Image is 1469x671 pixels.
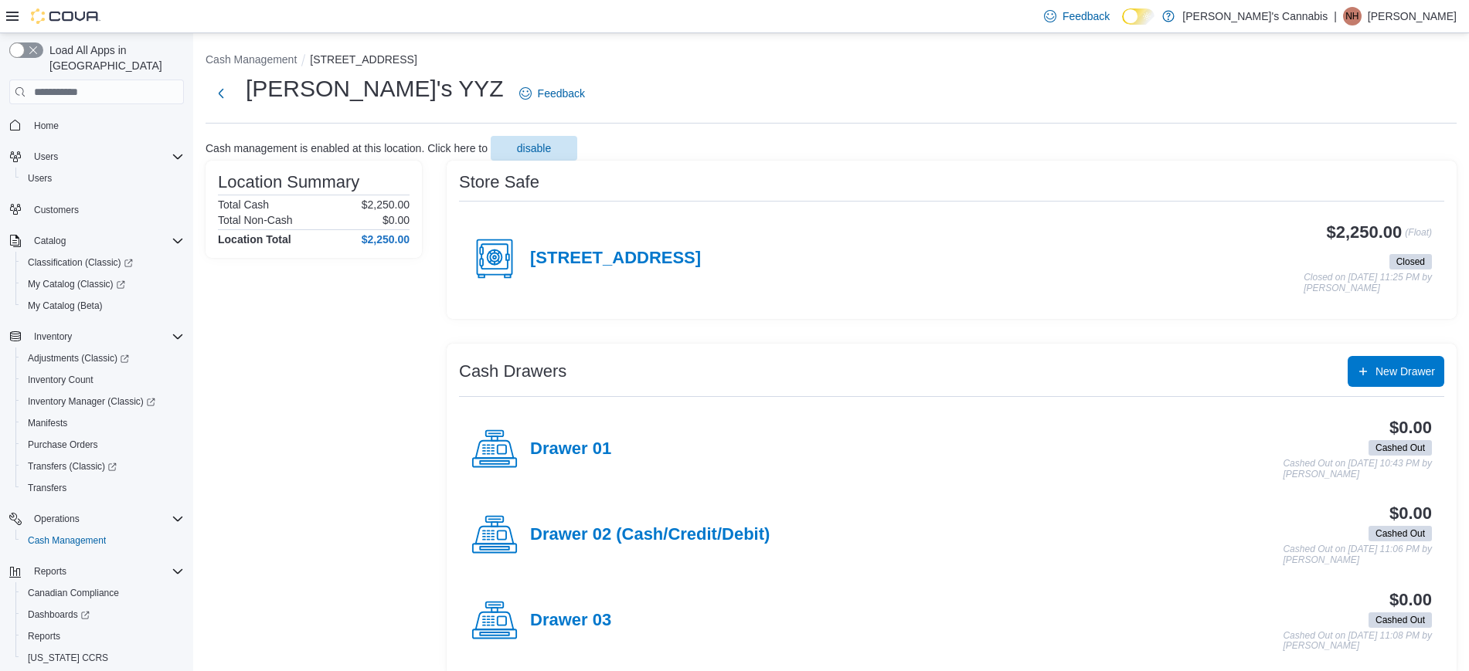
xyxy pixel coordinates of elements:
span: Cashed Out [1369,440,1432,456]
span: Customers [28,200,184,219]
a: Inventory Count [22,371,100,389]
a: Customers [28,201,85,219]
button: Catalog [3,230,190,252]
span: Purchase Orders [28,439,98,451]
span: NH [1345,7,1358,25]
h4: [STREET_ADDRESS] [530,249,701,269]
span: Inventory Count [28,374,94,386]
span: Transfers (Classic) [22,457,184,476]
span: Reports [28,562,184,581]
span: Users [34,151,58,163]
span: Cash Management [28,534,106,547]
span: Transfers [22,479,184,497]
span: Reports [22,627,184,646]
span: Cashed Out [1369,612,1432,628]
a: Purchase Orders [22,435,104,454]
a: Feedback [513,78,591,109]
span: Operations [34,513,80,525]
span: Inventory [28,327,184,346]
span: Operations [28,510,184,528]
span: disable [517,141,551,156]
p: [PERSON_NAME] [1368,7,1457,25]
span: Canadian Compliance [22,584,184,602]
a: Users [22,169,58,188]
button: Canadian Compliance [15,582,190,604]
span: Users [28,172,52,185]
button: My Catalog (Beta) [15,295,190,317]
a: Transfers (Classic) [15,456,190,477]
button: [STREET_ADDRESS] [310,53,417,66]
a: Adjustments (Classic) [22,349,135,368]
button: Users [3,146,190,168]
button: Home [3,114,190,136]
span: Catalog [34,235,66,247]
span: New Drawer [1375,364,1435,379]
h3: $0.00 [1389,591,1432,609]
span: Transfers [28,482,66,494]
a: Classification (Classic) [22,253,139,272]
a: Dashboards [15,604,190,625]
button: Inventory Count [15,369,190,391]
span: Adjustments (Classic) [28,352,129,364]
span: Canadian Compliance [28,587,119,599]
span: Cash Management [22,531,184,550]
span: Inventory Count [22,371,184,389]
span: My Catalog (Beta) [28,300,103,312]
span: Dashboards [28,608,90,621]
span: Inventory Manager (Classic) [28,395,155,408]
span: Closed [1396,255,1425,269]
button: Cash Management [15,530,190,551]
span: Reports [34,565,66,578]
p: Cashed Out on [DATE] 11:08 PM by [PERSON_NAME] [1283,631,1432,652]
p: (Float) [1405,223,1432,251]
a: Cash Management [22,531,112,550]
span: Cashed Out [1375,441,1425,455]
a: My Catalog (Classic) [22,275,131,293]
a: [US_STATE] CCRS [22,649,114,667]
span: Cashed Out [1369,526,1432,541]
p: [PERSON_NAME]'s Cannabis [1182,7,1328,25]
span: Classification (Classic) [28,256,133,269]
a: Dashboards [22,605,96,624]
span: My Catalog (Classic) [22,275,184,293]
span: Adjustments (Classic) [22,349,184,368]
p: Closed on [DATE] 11:25 PM by [PERSON_NAME] [1304,273,1432,293]
a: Adjustments (Classic) [15,347,190,369]
a: My Catalog (Classic) [15,273,190,295]
button: New Drawer [1348,356,1444,387]
span: Load All Apps in [GEOGRAPHIC_DATA] [43,42,184,73]
button: Manifests [15,412,190,434]
span: Feedback [538,86,585,101]
span: Users [22,169,184,188]
h4: Drawer 01 [530,439,611,459]
span: My Catalog (Beta) [22,297,184,315]
span: Feedback [1063,8,1110,24]
h3: $0.00 [1389,419,1432,437]
span: Catalog [28,232,184,250]
button: Next [206,78,236,109]
button: [US_STATE] CCRS [15,647,190,669]
h4: Location Total [218,233,291,246]
a: Classification (Classic) [15,252,190,273]
button: Inventory [3,326,190,347]
button: Operations [28,510,86,528]
p: $2,250.00 [362,198,410,211]
button: Reports [3,561,190,582]
span: [US_STATE] CCRS [28,652,108,664]
span: My Catalog (Classic) [28,278,125,290]
button: Purchase Orders [15,434,190,456]
button: Users [28,147,64,166]
span: Home [28,115,184,134]
h4: Drawer 02 (Cash/Credit/Debit) [530,525,770,545]
button: disable [491,136,577,161]
input: Dark Mode [1122,8,1154,25]
button: Reports [28,562,73,581]
h3: Store Safe [459,173,539,191]
h1: [PERSON_NAME]'s YYZ [246,73,504,104]
span: Dashboards [22,605,184,624]
span: Manifests [28,417,67,429]
span: Users [28,147,184,166]
a: Home [28,117,65,135]
span: Cashed Out [1375,613,1425,627]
